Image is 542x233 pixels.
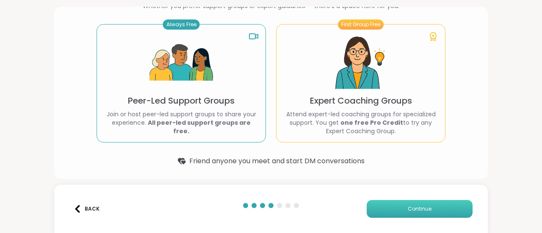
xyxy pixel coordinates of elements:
[329,31,393,95] img: Expert Coaching Groups
[104,110,259,135] p: Join or host peer-led support groups to share your experience.
[189,156,365,166] span: Friend anyone you meet and start DM conversations
[69,200,103,218] button: Back
[163,19,200,30] div: Always Free
[340,118,403,127] b: one free Pro Credit
[310,95,412,107] p: Expert Coaching Groups
[367,200,473,218] button: Continue
[74,205,100,213] div: Back
[338,19,384,30] div: First Group Free
[408,205,431,213] span: Continue
[149,31,213,95] img: Peer-Led Support Groups
[128,95,235,107] p: Peer-Led Support Groups
[283,110,438,135] p: Attend expert-led coaching groups for specialized support. You get to try any Expert Coaching Group.
[148,118,251,135] b: All peer-led support groups are free.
